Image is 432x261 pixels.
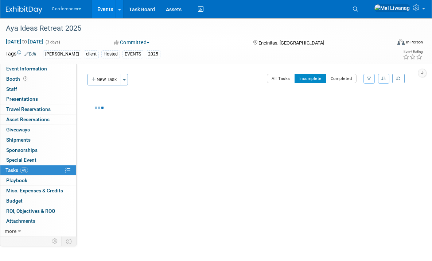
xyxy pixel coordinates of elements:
[3,22,382,35] div: Aya Ideas Retreat 2025
[95,107,104,109] img: loading...
[0,135,76,145] a: Shipments
[6,127,30,133] span: Giveaways
[22,76,29,81] span: Booth not reserved yet
[6,66,47,72] span: Event Information
[6,147,38,153] span: Sponsorships
[6,157,36,163] span: Special Event
[0,216,76,226] a: Attachments
[6,137,31,143] span: Shipments
[146,50,160,58] div: 2025
[6,96,38,102] span: Presentations
[6,76,29,82] span: Booth
[111,39,152,46] button: Committed
[267,74,295,83] button: All Tasks
[0,115,76,124] a: Asset Reservations
[6,86,17,92] span: Staff
[6,198,23,204] span: Budget
[0,226,76,236] a: more
[0,94,76,104] a: Presentations
[6,218,35,224] span: Attachments
[5,167,28,173] span: Tasks
[62,237,77,246] td: Toggle Event Tabs
[20,168,28,173] span: 4%
[6,177,27,183] span: Playbook
[84,50,99,58] div: client
[6,116,50,122] span: Asset Reservations
[326,74,357,83] button: Completed
[6,188,63,193] span: Misc. Expenses & Credits
[49,237,62,246] td: Personalize Event Tab Strip
[0,176,76,185] a: Playbook
[397,39,405,45] img: Format-Inperson.png
[295,74,326,83] button: Incomplete
[0,196,76,206] a: Budget
[43,50,81,58] div: [PERSON_NAME]
[87,74,121,85] button: New Task
[122,50,143,58] div: EVENTS
[0,74,76,84] a: Booth
[406,39,423,45] div: In-Person
[0,186,76,196] a: Misc. Expenses & Credits
[5,38,44,45] span: [DATE] [DATE]
[0,206,76,216] a: ROI, Objectives & ROO
[45,40,60,45] span: (3 days)
[21,39,28,45] span: to
[6,6,42,14] img: ExhibitDay
[0,145,76,155] a: Sponsorships
[358,38,423,49] div: Event Format
[6,106,51,112] span: Travel Reservations
[5,228,16,234] span: more
[24,51,36,57] a: Edit
[5,50,36,58] td: Tags
[0,165,76,175] a: Tasks4%
[0,104,76,114] a: Travel Reservations
[392,74,405,83] a: Refresh
[0,125,76,135] a: Giveaways
[0,64,76,74] a: Event Information
[258,40,324,46] span: Encinitas, [GEOGRAPHIC_DATA]
[0,155,76,165] a: Special Event
[374,4,410,12] img: Mel Liwanag
[101,50,120,58] div: Hosted
[403,50,423,54] div: Event Rating
[6,208,55,214] span: ROI, Objectives & ROO
[0,84,76,94] a: Staff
